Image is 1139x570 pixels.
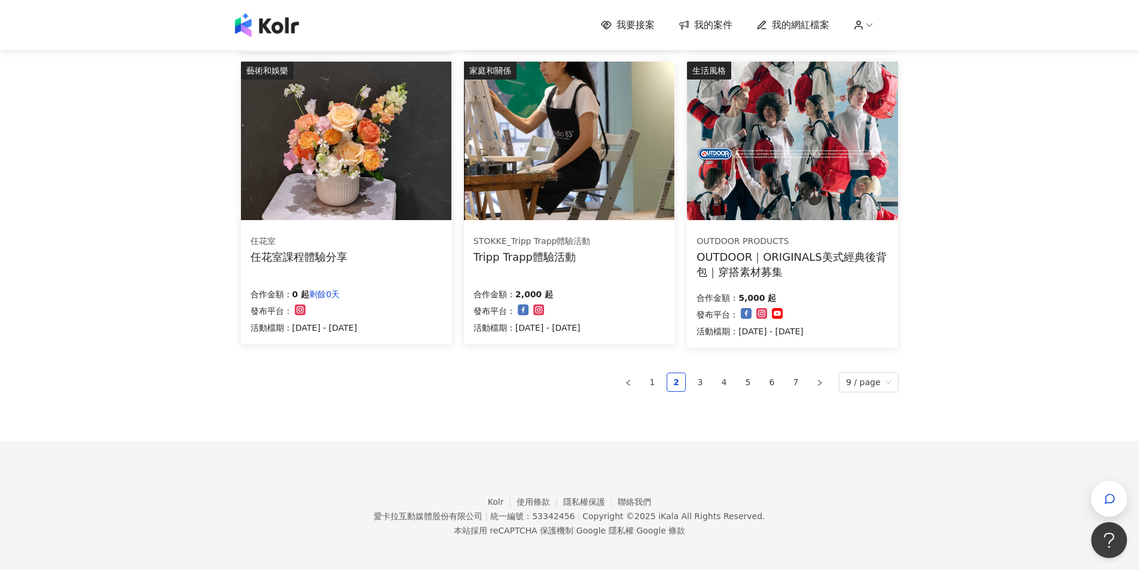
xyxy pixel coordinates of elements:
span: | [573,526,576,535]
div: OUTDOOR｜ORIGINALS美式經典後背包｜穿搭素材募集 [697,249,888,279]
span: 本站採用 reCAPTCHA 保護機制 [454,523,685,538]
div: Tripp Trapp體驗活動 [474,249,591,264]
a: 我要接案 [601,19,655,32]
li: 2 [667,373,686,392]
iframe: Help Scout Beacon - Open [1091,522,1127,558]
p: 0 起 [292,287,310,301]
a: 隱私權保護 [563,497,618,507]
a: Google 條款 [636,526,685,535]
img: logo [235,13,299,37]
a: 我的案件 [679,19,732,32]
p: 活動檔期：[DATE] - [DATE] [474,321,581,335]
p: 合作金額： [251,287,292,301]
li: 1 [643,373,662,392]
div: 家庭和關係 [464,62,517,80]
li: 4 [714,373,734,392]
li: 3 [691,373,710,392]
p: 發布平台： [251,304,292,318]
a: 5 [739,373,757,391]
p: 2,000 起 [515,287,553,301]
li: 5 [738,373,758,392]
a: 1 [643,373,661,391]
div: 愛卡拉互動媒體股份有限公司 [374,511,483,521]
button: left [619,373,638,392]
img: 【OUTDOOR】ORIGINALS美式經典後背包M [687,62,897,220]
a: 聯絡我們 [618,497,651,507]
span: | [577,511,580,521]
div: 統一編號：53342456 [490,511,575,521]
button: right [810,373,829,392]
span: right [816,379,823,386]
div: Page Size [839,372,899,392]
div: 藝術和娛樂 [241,62,294,80]
p: 活動檔期：[DATE] - [DATE] [697,324,804,339]
p: 發布平台： [697,307,738,322]
li: 6 [762,373,781,392]
div: STOKKE_Tripp Trapp體驗活動 [474,236,591,248]
a: iKala [658,511,679,521]
p: 發布平台： [474,304,515,318]
li: Previous Page [619,373,638,392]
span: 我的案件 [694,19,732,32]
p: 活動檔期：[DATE] - [DATE] [251,321,358,335]
div: 生活風格 [687,62,731,80]
a: 4 [715,373,733,391]
a: 我的網紅檔案 [756,19,829,32]
a: Kolr [488,497,517,507]
img: 坐上tripp trapp、體驗專注繪畫創作 [464,62,674,220]
div: OUTDOOR PRODUCTS [697,236,888,248]
a: 7 [787,373,805,391]
span: 我要接案 [616,19,655,32]
a: 2 [667,373,685,391]
span: | [485,511,488,521]
li: Next Page [810,373,829,392]
span: left [625,379,632,386]
span: | [634,526,637,535]
a: Google 隱私權 [576,526,634,535]
span: 我的網紅檔案 [772,19,829,32]
img: 插花互惠體驗 [241,62,451,220]
div: Copyright © 2025 All Rights Reserved. [582,511,765,521]
a: 3 [691,373,709,391]
li: 7 [786,373,805,392]
p: 剩餘0天 [309,287,340,301]
span: 9 / page [846,373,891,392]
div: 任花室課程體驗分享 [251,249,347,264]
a: 6 [763,373,781,391]
p: 合作金額： [474,287,515,301]
p: 合作金額： [697,291,738,305]
div: 任花室 [251,236,347,248]
a: 使用條款 [517,497,563,507]
p: 5,000 起 [738,291,776,305]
